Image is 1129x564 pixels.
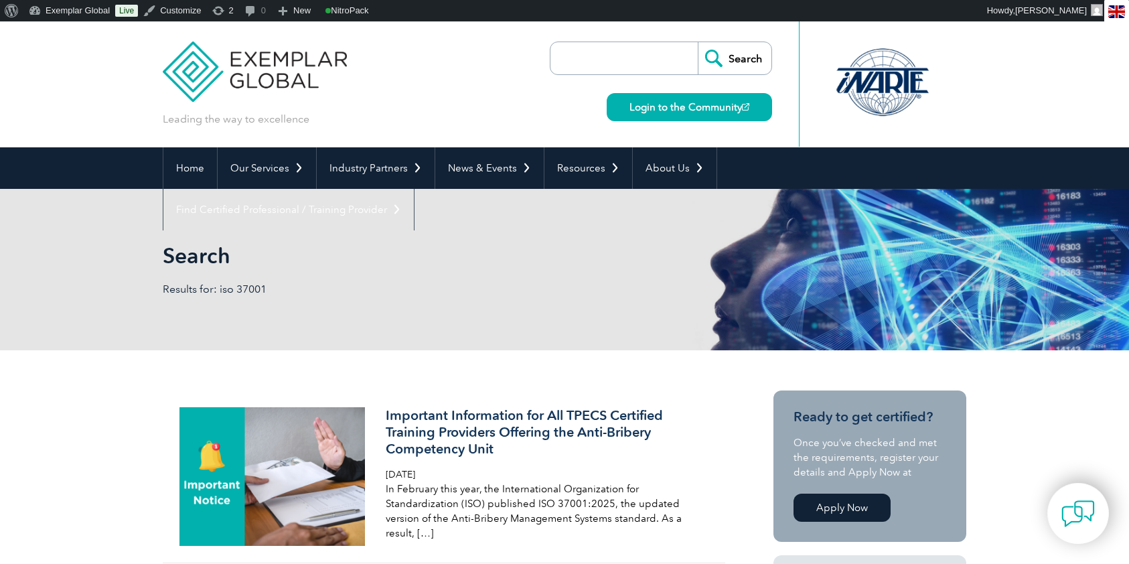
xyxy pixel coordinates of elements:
[163,242,677,269] h1: Search
[698,42,771,74] input: Search
[163,189,414,230] a: Find Certified Professional / Training Provider
[435,147,544,189] a: News & Events
[1108,5,1125,18] img: en
[163,391,725,563] a: Important Information for All TPECS Certified Training Providers Offering the Anti-Bribery Compet...
[1061,497,1095,531] img: contact-chat.png
[607,93,772,121] a: Login to the Community
[179,407,365,546] img: Important-Notice-300x225.png
[386,482,703,541] p: In February this year, the International Organization for Standardization (ISO) published ISO 370...
[794,435,946,480] p: Once you’ve checked and met the requirements, register your details and Apply Now at
[386,407,703,457] h3: Important Information for All TPECS Certified Training Providers Offering the Anti-Bribery Compet...
[163,147,217,189] a: Home
[1015,5,1087,15] span: [PERSON_NAME]
[544,147,632,189] a: Resources
[794,494,891,522] a: Apply Now
[163,21,347,102] img: Exemplar Global
[218,147,316,189] a: Our Services
[742,103,749,111] img: open_square.png
[633,147,717,189] a: About Us
[317,147,435,189] a: Industry Partners
[794,409,946,425] h3: Ready to get certified?
[115,5,138,17] a: Live
[386,469,415,480] span: [DATE]
[163,282,564,297] p: Results for: iso 37001
[163,112,309,127] p: Leading the way to excellence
